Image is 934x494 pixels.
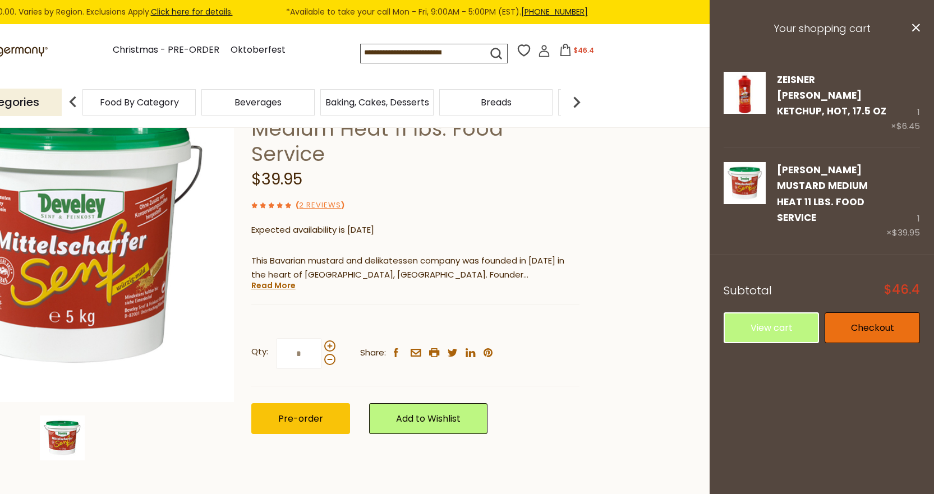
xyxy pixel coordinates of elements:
[884,284,920,296] span: $46.4
[100,98,179,107] a: Food By Category
[113,43,219,58] a: Christmas - PRE-ORDER
[276,338,322,369] input: Qty:
[724,72,766,114] img: Zeisner Curry Ketchup, hot, 17.5 oz
[325,98,429,107] a: Baking, Cakes, Desserts
[251,280,296,291] a: Read More
[369,403,487,434] a: Add to Wishlist
[151,6,233,17] a: Click here for details.
[521,6,588,17] a: [PHONE_NUMBER]
[481,98,512,107] a: Breads
[360,346,386,360] span: Share:
[892,227,920,238] span: $39.95
[574,45,594,55] span: $46.4
[724,162,766,204] img: Develey Duesseldorf Mustard Medium Heat 11 lbs. Food Service
[278,412,323,425] span: Pre-order
[891,72,920,134] div: 1 ×
[251,254,579,282] p: This Bavarian mustard and delikatessen company was founded in [DATE] in the heart of [GEOGRAPHIC_...
[286,6,588,19] span: *Available to take your call Mon - Fri, 9:00AM - 5:00PM (EST).
[234,98,282,107] a: Beverages
[565,91,588,113] img: next arrow
[777,163,868,224] a: [PERSON_NAME] Mustard Medium Heat 11 lbs. Food Service
[251,91,579,167] h1: [PERSON_NAME] Mustard Medium Heat 11 lbs. Food Service
[825,312,920,343] a: Checkout
[896,120,920,132] span: $6.45
[251,223,579,237] p: Expected availability is [DATE]
[251,403,350,434] button: Pre-order
[299,200,341,211] a: 2 Reviews
[553,44,600,61] button: $46.4
[40,415,85,460] img: Develey Duesseldorf Mustard Medium Heat 11 lbs. Food Service
[777,73,886,118] a: Zeisner [PERSON_NAME] Ketchup, hot, 17.5 oz
[724,283,772,298] span: Subtotal
[62,91,84,113] img: previous arrow
[724,72,766,134] a: Zeisner Curry Ketchup, hot, 17.5 oz
[231,43,286,58] a: Oktoberfest
[296,200,344,210] span: ( )
[724,312,819,343] a: View cart
[251,345,268,359] strong: Qty:
[251,168,302,190] span: $39.95
[724,162,766,240] a: Develey Duesseldorf Mustard Medium Heat 11 lbs. Food Service
[886,162,920,240] div: 1 ×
